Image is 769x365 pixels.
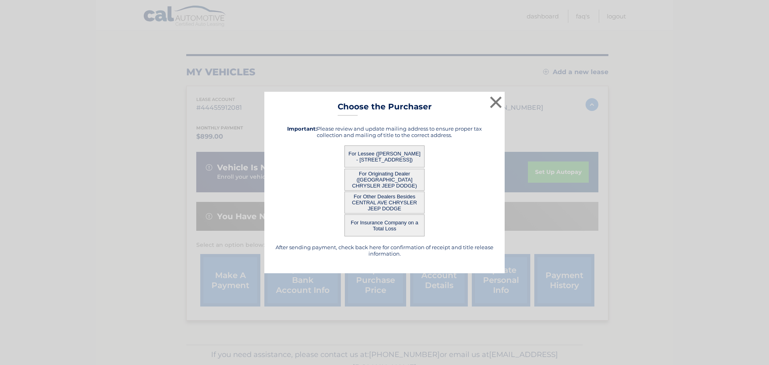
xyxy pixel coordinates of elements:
h5: Please review and update mailing address to ensure proper tax collection and mailing of title to ... [274,125,495,138]
h5: After sending payment, check back here for confirmation of receipt and title release information. [274,244,495,257]
strong: Important: [287,125,317,132]
button: For Lessee ([PERSON_NAME] - [STREET_ADDRESS]) [344,145,425,167]
button: For Other Dealers Besides CENTRAL AVE CHRYSLER JEEP DODGE [344,192,425,214]
button: × [488,94,504,110]
button: For Originating Dealer ([GEOGRAPHIC_DATA] CHRYSLER JEEP DODGE) [344,169,425,191]
button: For Insurance Company on a Total Loss [344,214,425,236]
h3: Choose the Purchaser [338,102,432,116]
